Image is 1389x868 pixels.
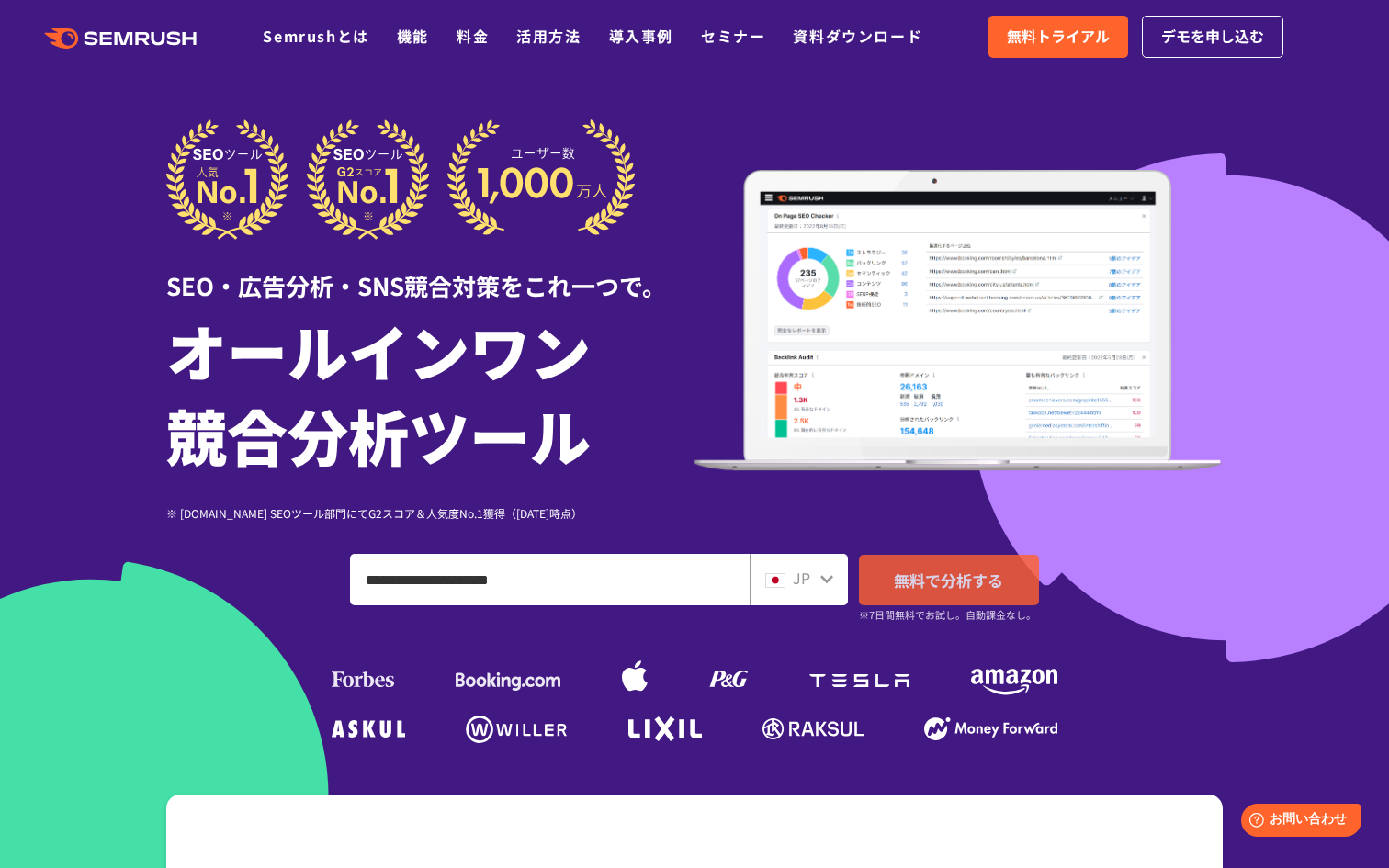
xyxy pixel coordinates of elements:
[166,308,694,477] h1: オールインワン 競合分析ツール
[859,555,1039,605] a: 無料で分析する
[894,569,1003,592] span: 無料で分析する
[793,25,922,47] a: 資料ダウンロード
[793,567,810,589] span: JP
[1161,25,1264,49] span: デモを申し込む
[516,25,581,47] a: 活用方法
[397,25,429,47] a: 機能
[859,606,1036,624] small: ※7日間無料でお試し。自動課金なし。
[263,25,368,47] a: Semrushとは
[457,25,489,47] a: 料金
[166,504,694,522] div: ※ [DOMAIN_NAME] SEOツール部門にてG2スコア＆人気度No.1獲得（[DATE]時点）
[166,240,694,303] div: SEO・広告分析・SNS競合対策をこれ一つで。
[1007,25,1110,49] span: 無料トライアル
[701,25,765,47] a: セミナー
[1142,16,1283,58] a: デモを申し込む
[988,16,1128,58] a: 無料トライアル
[609,25,673,47] a: 導入事例
[1225,796,1369,848] iframe: Help widget launcher
[351,555,749,604] input: ドメイン、キーワードまたはURLを入力してください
